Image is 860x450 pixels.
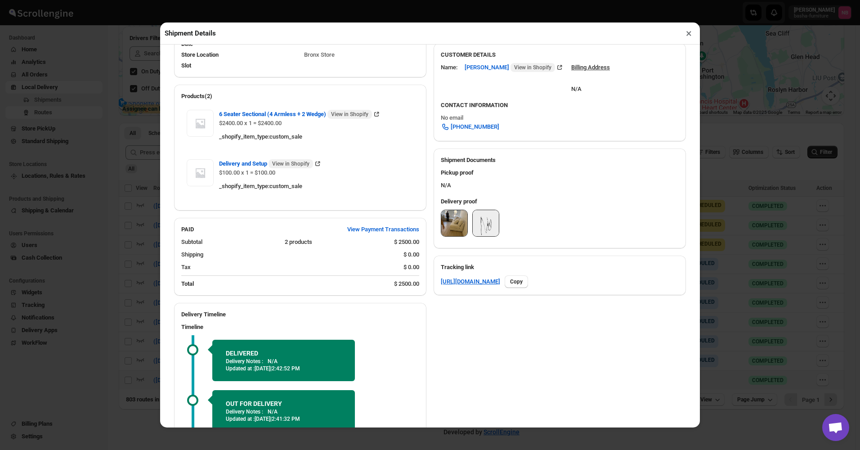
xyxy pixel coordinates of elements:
p: Updated at : [226,415,341,423]
div: N/A [434,165,686,193]
button: View Payment Transactions [342,222,425,237]
u: Billing Address [571,64,610,71]
span: [DATE] | 2:41:32 PM [255,416,300,422]
div: Subtotal [181,238,278,247]
h3: Pickup proof [441,168,679,177]
img: oa4oAw0M6TePW13hrw9kX.png [473,210,499,236]
div: Shipping [181,250,396,259]
div: $ 2500.00 [394,279,419,288]
h2: OUT FOR DELIVERY [226,399,341,408]
p: Delivery Notes : [226,408,263,415]
span: [PERSON_NAME] [465,63,555,72]
h3: Delivery proof [441,197,679,206]
div: Tax [181,263,396,272]
h2: Products(2) [181,92,419,101]
div: $ 0.00 [403,263,419,272]
div: 2 products [285,238,387,247]
h2: DELIVERED [226,349,341,358]
span: $100.00 x 1 = $100.00 [219,169,275,176]
span: No email [441,114,463,121]
div: $ 0.00 [403,250,419,259]
span: View Payment Transactions [347,225,419,234]
span: $2400.00 x 1 = $2400.00 [219,120,282,126]
b: Total [181,280,194,287]
a: [PERSON_NAME] View in Shopify [465,64,564,71]
span: 6 Seater Sectional (4 Armless + 2 Wedge) [219,110,372,119]
h3: CUSTOMER DETAILS [441,50,679,59]
a: Delivery and Setup View in Shopify [219,160,322,167]
span: Slot [181,62,191,69]
button: Copy [505,275,528,288]
div: N/A [571,76,610,94]
p: N/A [268,408,278,415]
img: Om6o_QrKKtblA15lZu_0l.jpg [441,210,467,236]
span: Copy [510,278,523,285]
a: [PHONE_NUMBER] [435,120,505,134]
img: Item [187,159,214,186]
p: Delivery Notes : [226,358,263,365]
div: _shopify_item_type : custom_sale [219,132,414,141]
h2: Shipment Details [165,29,216,38]
button: × [682,27,695,40]
div: _shopify_item_type : custom_sale [219,182,414,191]
span: View in Shopify [272,160,309,167]
span: Bronx Store [304,51,335,58]
span: View in Shopify [514,64,551,71]
a: 6 Seater Sectional (4 Armless + 2 Wedge) View in Shopify [219,111,381,117]
h3: Tracking link [441,263,679,272]
span: Delivery and Setup [219,159,313,168]
p: N/A [268,358,278,365]
div: Name: [441,63,457,72]
span: [PHONE_NUMBER] [451,122,499,131]
h3: CONTACT INFORMATION [441,101,679,110]
h2: Shipment Documents [441,156,679,165]
div: $ 2500.00 [394,238,419,247]
a: [URL][DOMAIN_NAME] [441,277,500,286]
img: Item [187,110,214,137]
h2: Delivery Timeline [181,310,419,319]
h3: Timeline [181,323,419,332]
div: Open chat [822,414,849,441]
span: Store Location [181,51,219,58]
span: [DATE] | 2:42:52 PM [255,365,300,372]
p: Updated at : [226,365,341,372]
span: View in Shopify [331,111,368,118]
h2: PAID [181,225,194,234]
